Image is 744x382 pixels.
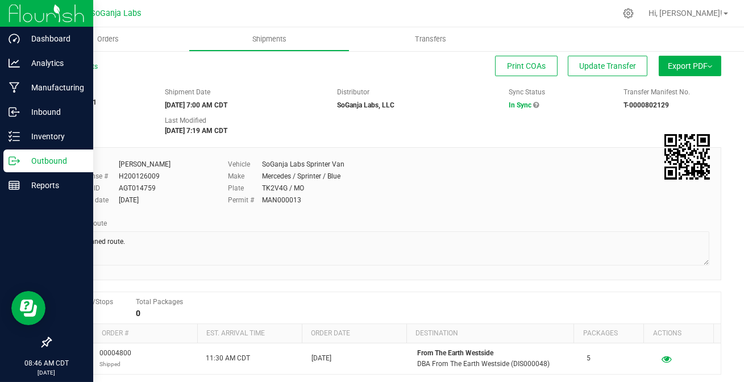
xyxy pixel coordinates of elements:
[119,183,156,193] div: AGT014759
[11,291,45,325] iframe: Resource center
[400,34,462,44] span: Transfers
[228,159,262,169] label: Vehicle
[668,61,712,70] span: Export PDF
[165,115,206,126] label: Last Modified
[262,183,304,193] div: TK2V4G / MO
[579,61,636,70] span: Update Transfer
[136,309,140,318] strong: 0
[9,106,20,118] inline-svg: Inbound
[20,56,88,70] p: Analytics
[50,87,148,97] span: Shipment #
[302,324,406,343] th: Order date
[568,56,647,76] button: Update Transfer
[93,324,197,343] th: Order #
[649,9,722,18] span: Hi, [PERSON_NAME]!
[20,81,88,94] p: Manufacturing
[624,87,690,97] label: Transfer Manifest No.
[5,368,88,377] p: [DATE]
[20,154,88,168] p: Outbound
[20,32,88,45] p: Dashboard
[136,298,183,306] span: Total Packages
[9,131,20,142] inline-svg: Inventory
[509,101,531,109] span: In Sync
[337,87,369,97] label: Distributor
[165,101,227,109] strong: [DATE] 7:00 AM CDT
[262,195,301,205] div: MAN000013
[9,180,20,191] inline-svg: Reports
[91,9,142,18] span: SoGanja Labs
[406,324,574,343] th: Destination
[509,87,545,97] label: Sync Status
[99,348,131,369] span: 00004800
[587,353,591,364] span: 5
[119,171,160,181] div: H200126009
[417,348,573,359] p: From The Earth Westside
[350,27,511,51] a: Transfers
[9,155,20,167] inline-svg: Outbound
[228,183,262,193] label: Plate
[262,171,340,181] div: Mercedes / Sprinter / Blue
[664,134,710,180] qrcode: 20250925-001
[197,324,302,343] th: Est. arrival time
[20,105,88,119] p: Inbound
[659,56,721,76] button: Export PDF
[9,57,20,69] inline-svg: Analytics
[311,353,331,364] span: [DATE]
[664,134,710,180] img: Scan me!
[228,171,262,181] label: Make
[20,130,88,143] p: Inventory
[228,195,262,205] label: Permit #
[206,353,250,364] span: 11:30 AM CDT
[119,159,171,169] div: [PERSON_NAME]
[621,8,635,19] div: Manage settings
[5,358,88,368] p: 08:46 AM CDT
[165,87,210,97] label: Shipment Date
[20,178,88,192] p: Reports
[189,27,350,51] a: Shipments
[9,82,20,93] inline-svg: Manufacturing
[337,101,394,109] strong: SoGanja Labs, LLC
[99,359,131,369] p: Shipped
[165,127,227,135] strong: [DATE] 7:19 AM CDT
[643,324,713,343] th: Actions
[119,195,139,205] div: [DATE]
[82,34,134,44] span: Orders
[495,56,558,76] button: Print COAs
[624,101,669,109] strong: T-0000802129
[417,359,573,369] p: DBA From The Earth Westside (DIS000048)
[237,34,302,44] span: Shipments
[9,33,20,44] inline-svg: Dashboard
[27,27,189,51] a: Orders
[573,324,643,343] th: Packages
[507,61,546,70] span: Print COAs
[262,159,344,169] div: SoGanja Labs Sprinter Van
